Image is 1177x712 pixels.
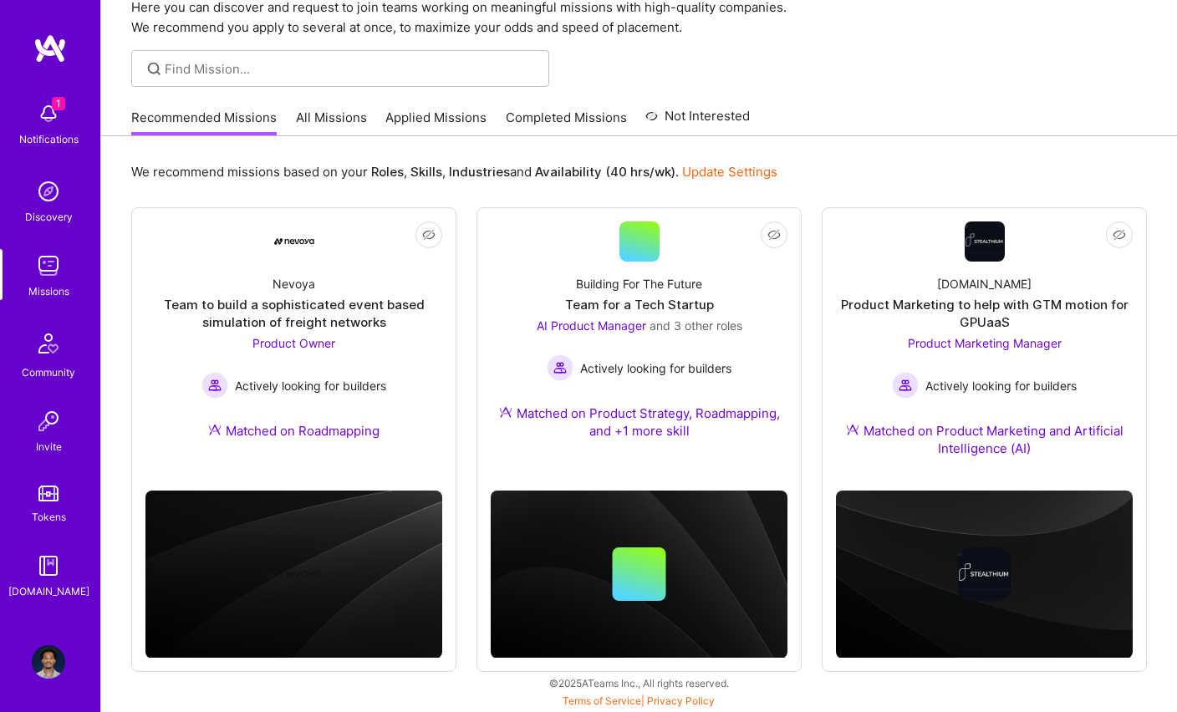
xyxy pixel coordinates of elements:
[647,694,715,707] a: Privacy Policy
[836,491,1133,659] img: cover
[449,164,510,180] b: Industries
[38,486,59,501] img: tokens
[499,405,512,419] img: Ateam Purple Icon
[537,318,646,333] span: AI Product Manager
[937,275,1032,292] div: [DOMAIN_NAME]
[645,106,750,136] a: Not Interested
[145,491,442,659] img: cover
[32,97,65,130] img: bell
[491,404,787,440] div: Matched on Product Strategy, Roadmapping, and +1 more skill
[28,323,69,364] img: Community
[506,109,627,136] a: Completed Missions
[273,275,315,292] div: Nevoya
[836,296,1133,331] div: Product Marketing to help with GTM motion for GPUaaS
[28,282,69,300] div: Missions
[235,377,386,394] span: Actively looking for builders
[131,109,277,136] a: Recommended Missions
[28,645,69,679] a: User Avatar
[8,582,89,600] div: [DOMAIN_NAME]
[908,336,1062,350] span: Product Marketing Manager
[958,547,1011,601] img: Company logo
[422,228,436,242] i: icon EyeClosed
[100,662,1177,704] div: © 2025 ATeams Inc., All rights reserved.
[576,275,702,292] div: Building For The Future
[208,423,222,436] img: Ateam Purple Icon
[32,404,65,438] img: Invite
[547,354,573,381] img: Actively looking for builders
[19,130,79,148] div: Notifications
[580,359,731,377] span: Actively looking for builders
[650,318,742,333] span: and 3 other roles
[33,33,67,64] img: logo
[32,175,65,208] img: discovery
[52,97,65,110] span: 1
[563,694,641,707] a: Terms of Service
[267,547,321,601] img: Company logo
[145,221,442,460] a: Company LogoNevoyaTeam to build a sophisticated event based simulation of freight networksProduct...
[925,377,1077,394] span: Actively looking for builders
[32,249,65,282] img: teamwork
[22,364,75,381] div: Community
[274,238,314,245] img: Company Logo
[491,491,787,659] img: cover
[296,109,367,136] a: All Missions
[892,372,919,399] img: Actively looking for builders
[145,296,442,331] div: Team to build a sophisticated event based simulation of freight networks
[252,336,335,350] span: Product Owner
[385,109,487,136] a: Applied Missions
[410,164,442,180] b: Skills
[145,59,164,79] i: icon SearchGrey
[682,164,777,180] a: Update Settings
[131,163,777,181] p: We recommend missions based on your , , and .
[32,645,65,679] img: User Avatar
[1113,228,1126,242] i: icon EyeClosed
[836,422,1133,457] div: Matched on Product Marketing and Artificial Intelligence (AI)
[563,694,715,707] span: |
[25,208,73,226] div: Discovery
[32,549,65,582] img: guide book
[836,221,1133,477] a: Company Logo[DOMAIN_NAME]Product Marketing to help with GTM motion for GPUaaSProduct Marketing Ma...
[32,508,66,526] div: Tokens
[36,438,62,455] div: Invite
[846,423,859,436] img: Ateam Purple Icon
[208,422,380,440] div: Matched on Roadmapping
[535,164,675,180] b: Availability (40 hrs/wk)
[767,228,781,242] i: icon EyeClosed
[201,372,228,399] img: Actively looking for builders
[965,221,1005,262] img: Company Logo
[371,164,404,180] b: Roles
[165,60,537,78] input: Find Mission...
[565,296,714,313] div: Team for a Tech Startup
[491,221,787,460] a: Building For The FutureTeam for a Tech StartupAI Product Manager and 3 other rolesActively lookin...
